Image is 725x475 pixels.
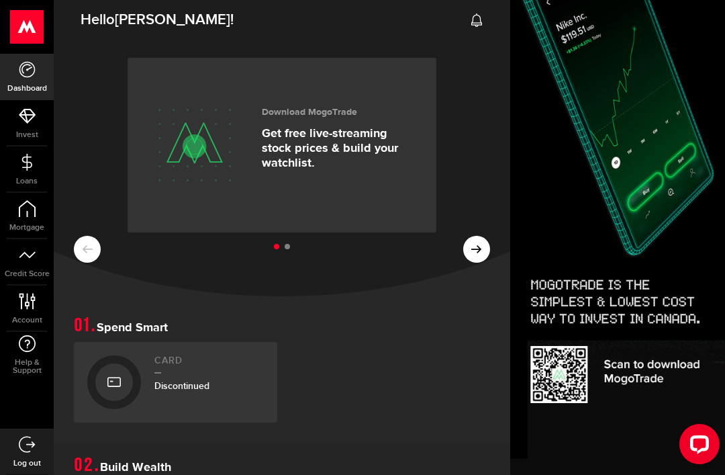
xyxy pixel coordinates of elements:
h2: Card [154,355,264,374]
span: [PERSON_NAME] [115,11,230,29]
h3: Download MogoTrade [262,107,416,118]
span: Hello ! [81,6,234,34]
p: Get free live-streaming stock prices & build your watchlist. [262,126,416,171]
h1: Spend Smart [74,316,490,335]
iframe: LiveChat chat widget [669,419,725,475]
h1: Build Wealth [74,456,490,475]
span: Discontinued [154,380,209,392]
a: Download MogoTrade Get free live-streaming stock prices & build your watchlist. [128,58,436,232]
a: CardDiscontinued [74,342,277,423]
